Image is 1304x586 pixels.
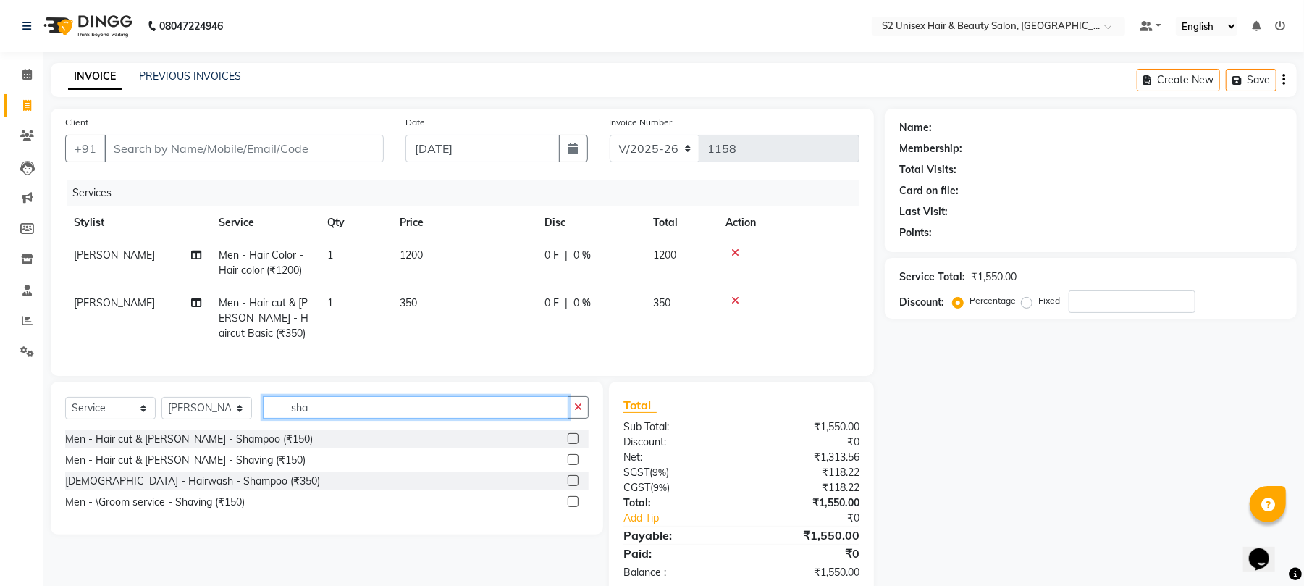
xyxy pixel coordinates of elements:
[623,481,650,494] span: CGST
[741,545,870,562] div: ₹0
[1038,294,1060,307] label: Fixed
[610,116,673,129] label: Invoice Number
[65,135,106,162] button: +91
[971,269,1017,285] div: ₹1,550.00
[65,116,88,129] label: Client
[613,565,741,580] div: Balance :
[899,120,932,135] div: Name:
[899,269,965,285] div: Service Total:
[899,183,959,198] div: Card on file:
[573,296,591,311] span: 0 %
[65,474,320,489] div: [DEMOGRAPHIC_DATA] - Hairwash - Shampoo (₹350)
[899,162,956,177] div: Total Visits:
[263,396,568,419] input: Search or Scan
[613,495,741,511] div: Total:
[565,248,568,263] span: |
[613,511,763,526] a: Add Tip
[74,248,155,261] span: [PERSON_NAME]
[653,248,676,261] span: 1200
[613,435,741,450] div: Discount:
[653,296,670,309] span: 350
[573,248,591,263] span: 0 %
[741,480,870,495] div: ₹118.22
[327,248,333,261] span: 1
[74,296,155,309] span: [PERSON_NAME]
[319,206,391,239] th: Qty
[65,453,306,468] div: Men - Hair cut & [PERSON_NAME] - Shaving (₹150)
[327,296,333,309] span: 1
[741,450,870,465] div: ₹1,313.56
[104,135,384,162] input: Search by Name/Mobile/Email/Code
[741,565,870,580] div: ₹1,550.00
[405,116,425,129] label: Date
[613,545,741,562] div: Paid:
[741,527,870,544] div: ₹1,550.00
[400,248,423,261] span: 1200
[653,482,667,493] span: 9%
[65,432,313,447] div: Men - Hair cut & [PERSON_NAME] - Shampoo (₹150)
[613,419,741,435] div: Sub Total:
[400,296,417,309] span: 350
[613,450,741,465] div: Net:
[65,495,245,510] div: Men - \Groom service - Shaving (₹150)
[899,295,944,310] div: Discount:
[544,248,559,263] span: 0 F
[899,204,948,219] div: Last Visit:
[219,248,303,277] span: Men - Hair Color - Hair color (₹1200)
[159,6,223,46] b: 08047224946
[741,435,870,450] div: ₹0
[899,225,932,240] div: Points:
[68,64,122,90] a: INVOICE
[1243,528,1290,572] iframe: chat widget
[219,296,308,340] span: Men - Hair cut & [PERSON_NAME] - Haircut Basic (₹350)
[623,398,657,413] span: Total
[536,206,644,239] th: Disc
[37,6,136,46] img: logo
[613,465,741,480] div: ( )
[1226,69,1276,91] button: Save
[67,180,870,206] div: Services
[741,495,870,511] div: ₹1,550.00
[391,206,536,239] th: Price
[623,466,649,479] span: SGST
[139,70,241,83] a: PREVIOUS INVOICES
[544,296,559,311] span: 0 F
[65,206,210,239] th: Stylist
[565,296,568,311] span: |
[717,206,859,239] th: Action
[644,206,717,239] th: Total
[741,419,870,435] div: ₹1,550.00
[210,206,319,239] th: Service
[899,141,962,156] div: Membership:
[741,465,870,480] div: ₹118.22
[969,294,1016,307] label: Percentage
[652,466,666,478] span: 9%
[1137,69,1220,91] button: Create New
[613,480,741,495] div: ( )
[763,511,870,526] div: ₹0
[613,527,741,544] div: Payable:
